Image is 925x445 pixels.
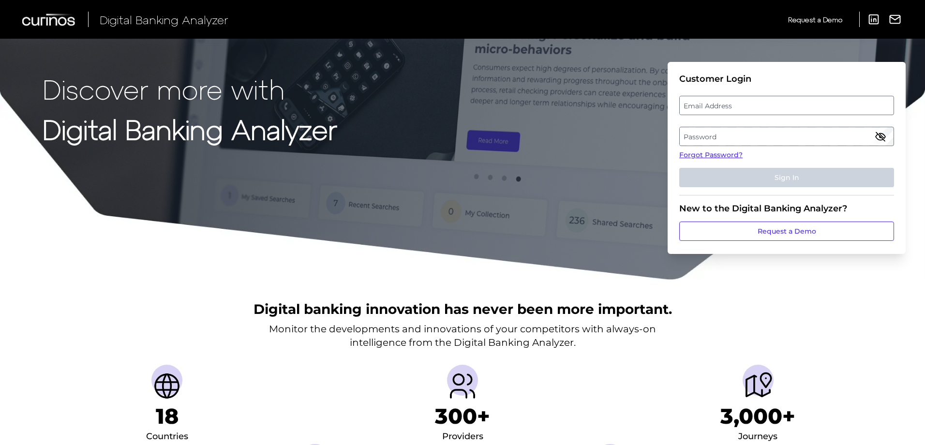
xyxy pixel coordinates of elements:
[146,429,188,445] div: Countries
[680,128,893,145] label: Password
[788,15,842,24] span: Request a Demo
[679,168,894,187] button: Sign In
[442,429,483,445] div: Providers
[269,322,656,349] p: Monitor the developments and innovations of your competitors with always-on intelligence from the...
[679,150,894,160] a: Forgot Password?
[738,429,777,445] div: Journeys
[720,403,795,429] h1: 3,000+
[679,74,894,84] div: Customer Login
[43,74,337,104] p: Discover more with
[679,203,894,214] div: New to the Digital Banking Analyzer?
[679,222,894,241] a: Request a Demo
[151,371,182,401] img: Countries
[435,403,490,429] h1: 300+
[22,14,76,26] img: Curinos
[100,13,228,27] span: Digital Banking Analyzer
[743,371,774,401] img: Journeys
[254,300,672,318] h2: Digital banking innovation has never been more important.
[447,371,478,401] img: Providers
[43,113,337,145] strong: Digital Banking Analyzer
[156,403,179,429] h1: 18
[788,12,842,28] a: Request a Demo
[680,97,893,114] label: Email Address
